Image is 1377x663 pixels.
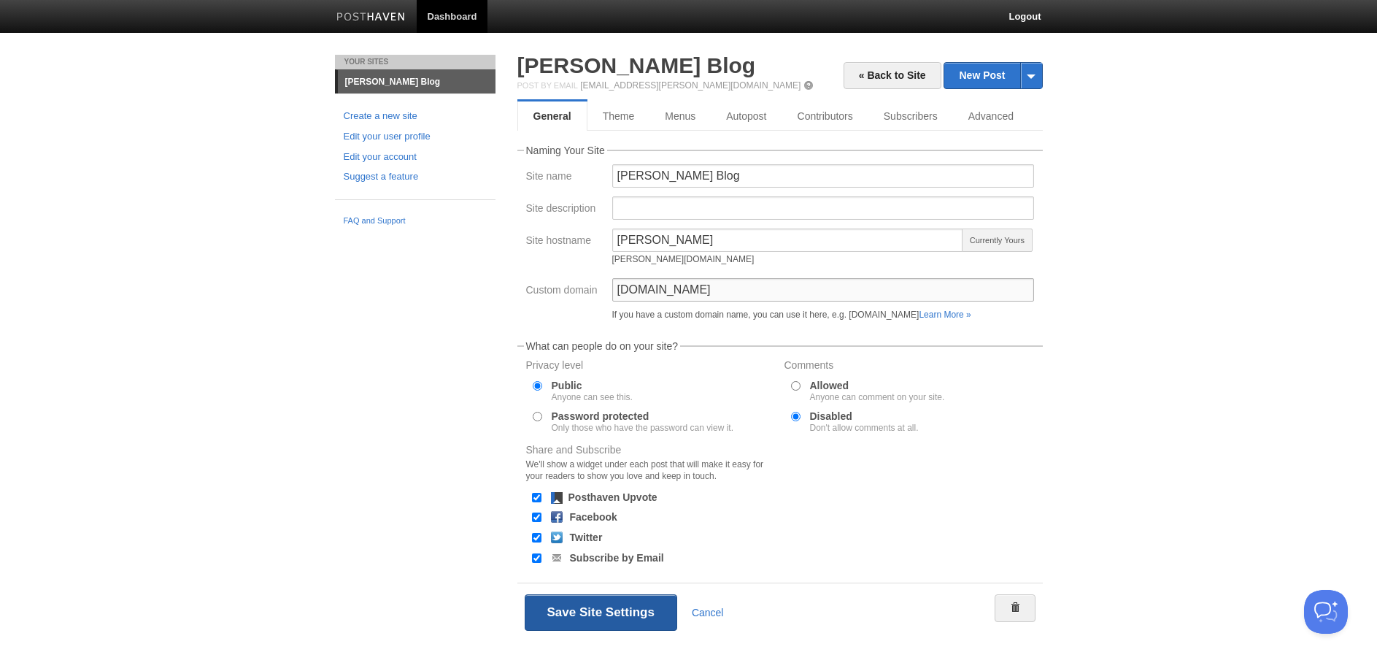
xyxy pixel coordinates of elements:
label: Subscribe by Email [570,553,664,563]
button: Save Site Settings [525,594,677,631]
a: Autopost [711,101,782,131]
a: Edit your account [344,150,487,165]
a: Learn More » [919,310,971,320]
a: Cancel [692,607,724,618]
div: We'll show a widget under each post that will make it easy for your readers to show you love and ... [526,459,776,482]
legend: What can people do on your site? [524,341,681,351]
div: Anyone can see this. [552,393,633,402]
div: [PERSON_NAME][DOMAIN_NAME] [612,255,964,264]
a: [PERSON_NAME] Blog [338,70,495,93]
label: Comments [784,360,1034,374]
img: twitter.png [551,532,563,543]
label: Site name [526,171,603,185]
div: If you have a custom domain name, you can use it here, e.g. [DOMAIN_NAME] [612,310,1034,319]
img: Posthaven-bar [336,12,406,23]
label: Facebook [570,512,617,522]
label: Site description [526,203,603,217]
div: Only those who have the password can view it. [552,424,733,432]
iframe: Help Scout Beacon - Open [1304,590,1348,634]
label: Posthaven Upvote [568,492,657,502]
label: Privacy level [526,360,776,374]
a: [PERSON_NAME] Blog [517,53,756,77]
label: Site hostname [526,235,603,249]
a: General [517,101,587,131]
label: Twitter [570,532,603,543]
a: [EMAIL_ADDRESS][PERSON_NAME][DOMAIN_NAME] [580,80,801,91]
label: Share and Subscribe [526,445,776,486]
a: Create a new site [344,109,487,124]
a: « Back to Site [844,62,941,89]
label: Custom domain [526,285,603,299]
a: Advanced [953,101,1029,131]
a: New Post [944,63,1041,88]
a: FAQ and Support [344,215,487,228]
label: Public [552,380,633,402]
span: Currently Yours [962,229,1032,252]
a: Contributors [782,101,868,131]
a: Subscribers [868,101,953,131]
div: Anyone can comment on your site. [810,393,945,402]
a: Theme [587,101,650,131]
label: Allowed [810,380,945,402]
li: Your Sites [335,55,495,69]
a: Edit your user profile [344,129,487,145]
legend: Naming Your Site [524,145,607,156]
img: facebook.png [551,511,563,523]
span: Post by Email [517,81,578,90]
div: Don't allow comments at all. [810,424,919,432]
label: Disabled [810,411,919,432]
a: Suggest a feature [344,169,487,185]
a: Menus [649,101,711,131]
label: Password protected [552,411,733,432]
